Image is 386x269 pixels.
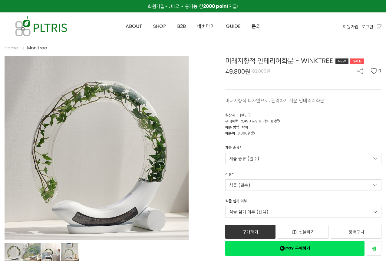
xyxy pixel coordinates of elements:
span: GUIDE [226,23,241,30]
a: 선물하기 [278,225,328,239]
a: 제품 종류 (필수) [225,153,381,164]
span: 배송 방법 [225,125,239,130]
span: 구매혜택 [225,118,239,124]
span: 회원가입시, 바로 사용가능 한 지급! [148,3,238,9]
a: 장바구니 [331,225,381,239]
div: 제품 종류 [225,145,241,153]
span: 3,000원 [238,131,255,136]
span: 2,490 포인트 적립예정 [241,118,280,124]
a: 식물 심기 여부 (선택) [225,206,381,218]
a: ABOUT [120,13,148,40]
strong: 2000 point [203,3,229,9]
button: 0 [371,68,381,74]
a: 새창 [367,241,381,256]
a: 식물 (필수) [225,179,381,191]
span: SHOP [153,23,166,30]
span: 택배 [242,125,249,130]
a: Monitree [27,45,47,51]
a: 회원가입 [343,23,358,30]
a: GUIDE [220,13,246,40]
a: B2B [172,13,191,40]
a: 구매하기 [225,225,276,239]
a: 네버다이 [191,13,220,40]
span: 83,000원 [252,68,270,74]
span: 배송비 [225,131,235,136]
a: Home [5,45,18,51]
div: 미래지향적 인테리어화분 - WINKTREE [225,56,381,66]
div: 식물 심기 여부 [225,198,247,206]
a: 새창 [225,241,365,256]
div: 식물 [225,171,234,179]
a: 문의 [246,13,266,40]
p: 미래지향적 디자인으로, 관리하기 쉬운 인테리어화분 [225,97,381,104]
span: 네버다이 [197,23,215,30]
span: 49,800원 [225,68,250,75]
span: ABOUT [126,23,142,30]
span: 선물하기 [299,229,315,235]
a: SHOP [148,13,172,40]
div: NEW [335,58,349,64]
span: 대한민국 [238,112,251,118]
span: 0 [378,68,381,74]
span: 원산지 [225,112,235,118]
span: 문의 [252,23,261,30]
div: SALE [350,58,364,64]
a: 로그인 [361,23,373,30]
span: B2B [177,23,186,30]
